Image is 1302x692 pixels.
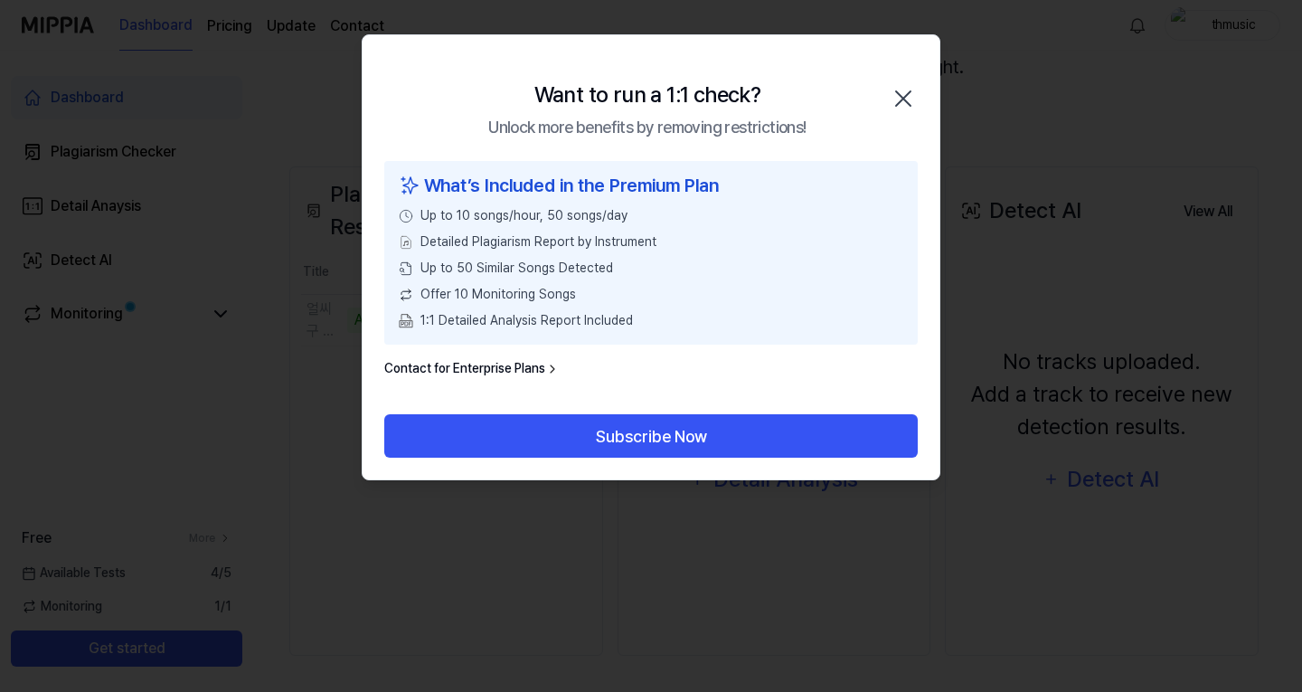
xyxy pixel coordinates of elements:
[399,172,420,199] img: sparkles icon
[488,115,806,139] div: Unlock more benefits by removing restrictions!
[384,359,560,378] a: Contact for Enterprise Plans
[399,235,413,250] img: File Select
[384,414,918,458] button: Subscribe Now
[420,259,613,278] span: Up to 50 Similar Songs Detected
[420,285,576,304] span: Offer 10 Monitoring Songs
[399,314,413,328] img: PDF Download
[420,232,656,251] span: Detailed Plagiarism Report by Instrument
[399,172,903,199] div: What’s Included in the Premium Plan
[420,311,633,330] span: 1:1 Detailed Analysis Report Included
[420,206,627,225] span: Up to 10 songs/hour, 50 songs/day
[534,79,761,111] div: Want to run a 1:1 check?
